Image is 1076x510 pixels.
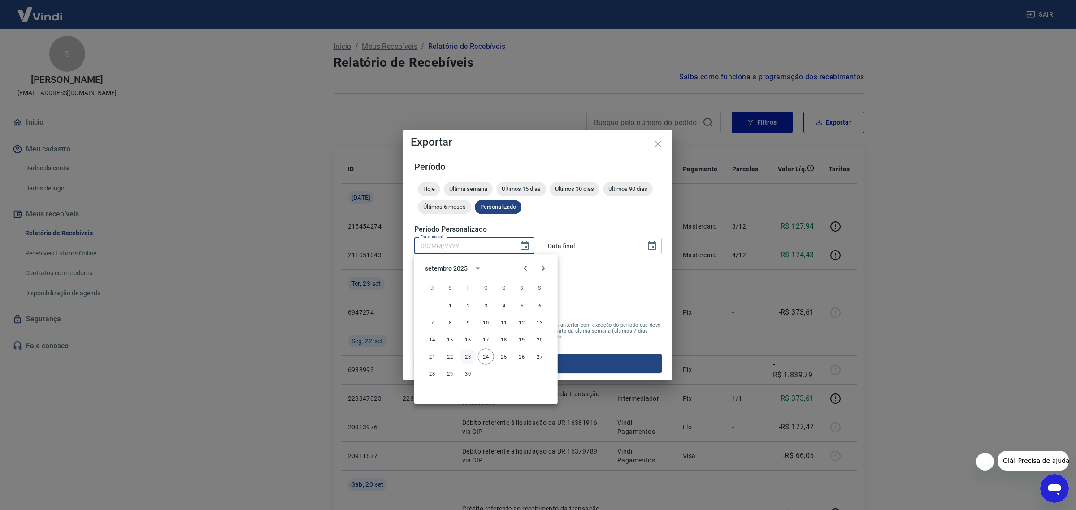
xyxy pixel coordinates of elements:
[516,237,534,255] button: Choose date
[647,133,669,155] button: close
[998,451,1069,471] iframe: Mensagem da empresa
[460,298,476,314] button: 2
[470,261,486,276] button: calendar view is open, switch to year view
[496,349,512,365] button: 25
[514,315,530,331] button: 12
[475,200,521,214] div: Personalizado
[478,298,494,314] button: 3
[424,366,440,382] button: 28
[496,315,512,331] button: 11
[421,233,443,240] label: Data inicial
[442,349,458,365] button: 22
[550,182,599,196] div: Últimos 30 dias
[444,182,493,196] div: Última semana
[976,453,994,471] iframe: Fechar mensagem
[478,349,494,365] button: 24
[532,349,548,365] button: 27
[418,182,440,196] div: Hoje
[532,332,548,348] button: 20
[442,298,458,314] button: 1
[603,182,653,196] div: Últimos 90 dias
[478,279,494,297] span: quarta-feira
[643,237,661,255] button: Choose date
[514,349,530,365] button: 26
[424,315,440,331] button: 7
[442,332,458,348] button: 15
[424,332,440,348] button: 14
[478,332,494,348] button: 17
[496,182,546,196] div: Últimos 15 dias
[418,186,440,192] span: Hoje
[1040,474,1069,503] iframe: Botão para abrir a janela de mensagens
[444,186,493,192] span: Última semana
[475,203,521,210] span: Personalizado
[442,366,458,382] button: 29
[418,203,471,210] span: Últimos 6 meses
[542,238,639,254] input: DD/MM/YYYY
[5,6,75,13] span: Olá! Precisa de ajuda?
[496,186,546,192] span: Últimos 15 dias
[414,225,662,234] h5: Período Personalizado
[442,279,458,297] span: segunda-feira
[514,332,530,348] button: 19
[496,332,512,348] button: 18
[532,298,548,314] button: 6
[460,349,476,365] button: 23
[478,315,494,331] button: 10
[424,279,440,297] span: domingo
[514,279,530,297] span: sexta-feira
[516,259,534,277] button: Previous month
[414,238,512,254] input: DD/MM/YYYY
[550,186,599,192] span: Últimos 30 dias
[414,162,662,171] h5: Período
[534,259,552,277] button: Next month
[425,264,468,273] div: setembro 2025
[532,315,548,331] button: 13
[442,315,458,331] button: 8
[460,366,476,382] button: 30
[514,298,530,314] button: 5
[460,279,476,297] span: terça-feira
[418,200,471,214] div: Últimos 6 meses
[424,349,440,365] button: 21
[496,298,512,314] button: 4
[496,279,512,297] span: quinta-feira
[460,332,476,348] button: 16
[532,279,548,297] span: sábado
[460,315,476,331] button: 9
[411,137,665,147] h4: Exportar
[603,186,653,192] span: Últimos 90 dias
